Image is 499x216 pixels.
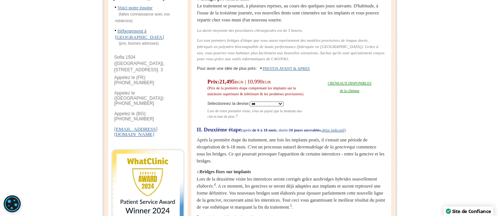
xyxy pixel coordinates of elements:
p: Lors de votre première visite, vous ne payez que le montant sus-cité et rien de plus ! [208,108,307,119]
li: Appelez le (FR): [PHONE_NUMBER] [114,75,182,88]
strong: de 6 à 18 mois [252,128,277,132]
span: (prix, bonnes adresses) [115,41,159,45]
a: Hébergement à [GEOGRAPHIC_DATA] [115,28,164,40]
i: remodelage de la gencive [301,144,349,150]
p: Après la première étape du traitement, une fois les implants posés, il s'ensuit une période de ré... [197,137,386,165]
i: Les tout premiers bridges d'étape que vous aurez représentent des modèles provisoires de longue d... [197,38,384,61]
img: dot.gif [115,7,116,9]
a: [EMAIL_ADDRESS][DOMAIN_NAME] [114,121,157,137]
strong: 10 jours ouvrables [289,128,321,132]
div: Pour avoir une idée de plus près: [197,66,385,72]
span: | 10,990 [245,79,263,85]
span: (Prix de la première étape comprenant les implants sur la mâchoire supérieure & inférieure & les ... [208,86,304,96]
span: 21,495 [219,79,271,85]
i: bridges hybrides nouvellement élaborés. [197,176,377,189]
sup: 3 [237,114,238,117]
span: (faites connaissance avec vos médecins) [115,12,170,23]
p: Lors de la deuxième visite les interstices seront corrigés grâce aux . A ce moment, les gencives ... [197,168,386,210]
img: dot.gif [260,68,262,70]
span: II. Deuxième étape [197,127,241,133]
div: Sélectionnez la devise: [208,100,307,106]
span: (après: , durée: , ) [241,128,346,132]
div: Cookie consent button [4,195,21,212]
sup: 5 [290,204,292,208]
li: Sofia 1504 ([GEOGRAPHIC_DATA]), [STREET_ADDRESS]. 3 [114,54,182,73]
img: dot.gif [115,30,116,32]
a: délai indicatif [322,128,344,132]
b: Bridges fixes sur implants [199,169,251,174]
i: La durée moyenne des procédures chirurgicales est de 3 heures. [197,28,303,32]
span: 4. [197,170,200,174]
span: BGN [235,80,243,84]
a: Voici notre équipe [117,5,153,10]
p: Prix: [208,79,307,97]
li: Appelez le ([GEOGRAPHIC_DATA]): [PHONE_NUMBER] [114,90,182,108]
span: EUR [263,80,271,84]
a: PHOTOS AVANT & APRES [263,66,310,71]
li: Appelez le (BG): [PHONE_NUMBER] [114,111,182,124]
sup: 4 [214,183,216,186]
a: CRENEAUX DISPONIBLESde la clinique [328,81,371,93]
